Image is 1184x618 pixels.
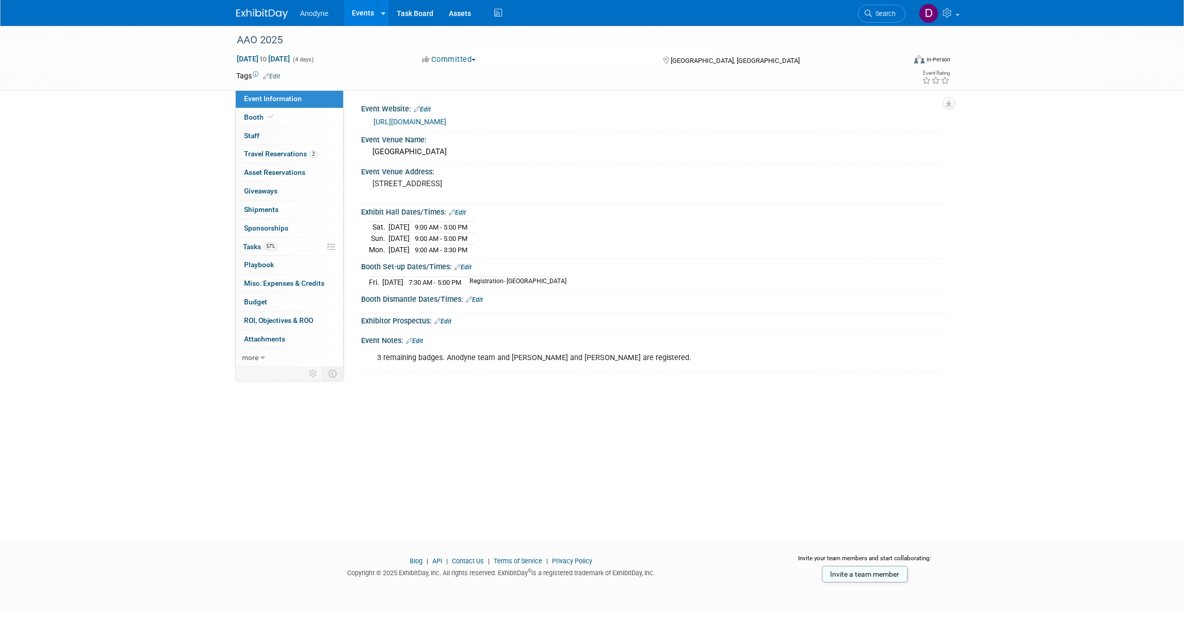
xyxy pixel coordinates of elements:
span: 9:00 AM - 5:00 PM [415,235,467,242]
td: Fri. [369,277,382,287]
td: Mon. [369,244,388,255]
a: Travel Reservations2 [236,145,343,163]
span: Booth [244,113,275,121]
div: Booth Dismantle Dates/Times: [361,291,948,305]
a: Tasks57% [236,238,343,256]
i: Booth reservation complete [268,114,273,120]
span: Playbook [244,261,274,269]
span: 7:30 AM - 5:00 PM [409,279,461,286]
span: 2 [310,150,317,158]
span: 57% [264,242,278,250]
span: | [485,557,492,565]
div: [GEOGRAPHIC_DATA] [369,144,940,160]
a: Edit [449,209,466,216]
div: 3 remaining badges. Anodyne team and [PERSON_NAME] and [PERSON_NAME] are registered. [370,348,835,368]
td: [DATE] [388,244,410,255]
div: Event Rating [922,71,950,76]
a: Attachments [236,330,343,348]
a: Contact Us [452,557,484,565]
td: Sat. [369,222,388,233]
span: [GEOGRAPHIC_DATA], [GEOGRAPHIC_DATA] [671,57,800,64]
a: Misc. Expenses & Credits [236,274,343,292]
span: Staff [244,132,259,140]
a: Edit [455,264,472,271]
a: [URL][DOMAIN_NAME] [374,118,446,126]
div: AAO 2025 [233,31,890,50]
td: [DATE] [388,222,410,233]
img: ExhibitDay [236,9,288,19]
span: Asset Reservations [244,168,305,176]
a: Staff [236,127,343,145]
td: Tags [236,71,280,81]
a: ROI, Objectives & ROO [236,312,343,330]
sup: ® [528,568,531,574]
div: In-Person [926,56,950,63]
a: Shipments [236,201,343,219]
div: Booth Set-up Dates/Times: [361,259,948,272]
span: 9:00 AM - 3:30 PM [415,246,467,254]
a: Edit [414,106,431,113]
td: [DATE] [382,277,403,287]
td: Toggle Event Tabs [322,367,343,380]
div: Invite your team members and start collaborating: [782,554,948,570]
a: Edit [263,73,280,80]
span: Event Information [244,94,302,103]
img: Dawn Jozwiak [919,4,938,23]
span: Anodyne [300,9,329,18]
span: ROI, Objectives & ROO [244,316,313,324]
a: API [432,557,442,565]
a: Event Information [236,90,343,108]
a: Search [858,5,905,23]
td: Personalize Event Tab Strip [304,367,322,380]
span: | [444,557,450,565]
span: Attachments [244,335,285,343]
a: more [236,349,343,367]
a: Edit [406,337,423,345]
span: Budget [244,298,267,306]
span: | [424,557,431,565]
div: Exhibit Hall Dates/Times: [361,204,948,218]
div: Exhibitor Prospectus: [361,313,948,327]
div: Event Format [845,54,951,69]
span: [DATE] [DATE] [236,54,290,63]
div: Event Venue Address: [361,164,948,177]
span: Travel Reservations [244,150,317,158]
td: [DATE] [388,233,410,245]
span: | [544,557,550,565]
span: Misc. Expenses & Credits [244,279,325,287]
img: Format-Inperson.png [914,55,925,63]
span: more [242,353,258,362]
a: Budget [236,293,343,311]
span: Search [872,10,896,18]
span: (4 days) [292,56,314,63]
td: Sun. [369,233,388,245]
a: Edit [434,318,451,325]
a: Giveaways [236,182,343,200]
div: Event Venue Name: [361,132,948,145]
a: Playbook [236,256,343,274]
span: to [258,55,268,63]
div: Event Website: [361,101,948,115]
td: Registration- [GEOGRAPHIC_DATA] [463,277,566,287]
a: Booth [236,108,343,126]
a: Invite a team member [822,566,907,582]
span: Giveaways [244,187,278,195]
div: Event Notes: [361,333,948,346]
div: Copyright © 2025 ExhibitDay, Inc. All rights reserved. ExhibitDay is a registered trademark of Ex... [236,566,767,578]
pre: [STREET_ADDRESS] [372,179,594,188]
a: Blog [410,557,423,565]
a: Asset Reservations [236,164,343,182]
span: Sponsorships [244,224,288,232]
span: 9:00 AM - 5:00 PM [415,223,467,231]
a: Edit [466,296,483,303]
a: Terms of Service [494,557,542,565]
span: Shipments [244,205,279,214]
a: Privacy Policy [552,557,592,565]
span: Tasks [243,242,278,251]
button: Committed [418,54,480,65]
a: Sponsorships [236,219,343,237]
